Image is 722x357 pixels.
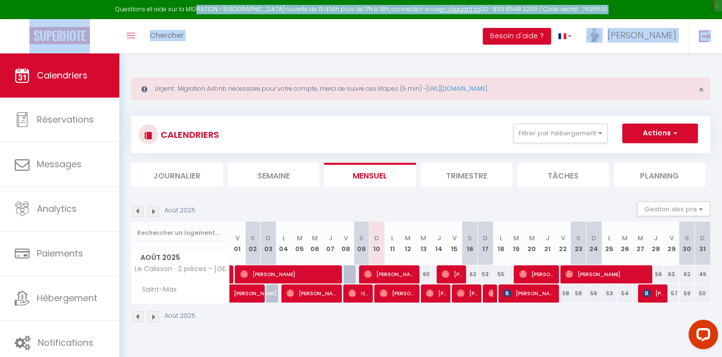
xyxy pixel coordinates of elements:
abbr: V [235,233,240,243]
span: Le Calisson · 2 pièces - [GEOGRAPHIC_DATA][PERSON_NAME] avec parking privé [133,265,231,273]
abbr: L [608,233,611,243]
span: Paiements [37,247,83,259]
li: Mensuel [324,163,416,187]
th: 16 [462,222,478,265]
th: 19 [509,222,525,265]
abbr: S [359,233,363,243]
span: [PERSON_NAME] [608,29,676,41]
abbr: V [344,233,348,243]
img: ... [586,28,601,43]
th: 05 [292,222,307,265]
input: Rechercher un logement... [137,224,224,242]
div: 62 [679,265,695,283]
button: Gestion des prix [637,202,710,216]
abbr: M [638,233,643,243]
div: 56 [586,284,602,303]
span: Août 2025 [132,251,229,265]
th: 01 [230,222,246,265]
abbr: M [513,233,519,243]
abbr: V [669,233,674,243]
th: 08 [338,222,354,265]
th: 13 [416,222,431,265]
span: [PERSON_NAME] [503,284,556,303]
p: Août 2025 [165,311,195,321]
button: Actions [622,124,698,143]
abbr: J [437,233,441,243]
th: 14 [431,222,447,265]
th: 26 [617,222,633,265]
a: en cliquant ici [440,5,480,13]
span: 재원 서 [348,284,369,303]
div: 50 [694,284,710,303]
abbr: D [700,233,705,243]
abbr: S [468,233,472,243]
li: Trimestre [421,163,513,187]
span: Hébergement [37,292,97,304]
span: [PERSON_NAME] [380,284,417,303]
div: 56 [648,265,664,283]
th: 12 [400,222,416,265]
span: [PERSON_NAME] [488,284,494,303]
a: ... [PERSON_NAME] [579,19,689,53]
th: 02 [245,222,261,265]
th: 22 [555,222,571,265]
li: Planning [614,163,706,187]
span: [PERSON_NAME] [426,284,447,303]
span: Calendriers [37,69,87,81]
abbr: M [420,233,426,243]
abbr: J [329,233,333,243]
abbr: S [685,233,689,243]
img: logout [699,30,711,42]
div: 62 [462,265,478,283]
abbr: L [500,233,502,243]
th: 07 [323,222,338,265]
abbr: M [312,233,318,243]
li: Semaine [228,163,320,187]
abbr: S [250,233,255,243]
abbr: M [529,233,535,243]
span: Saint-Max [133,284,179,295]
th: 27 [633,222,648,265]
div: 59 [679,284,695,303]
span: Réservations [37,113,94,126]
span: [PERSON_NAME] [565,265,649,283]
abbr: J [654,233,658,243]
span: [PERSON_NAME] [240,265,340,283]
abbr: L [391,233,394,243]
span: × [698,83,704,96]
span: [PERSON_NAME] [364,265,417,283]
p: Août 2025 [165,206,195,215]
th: 20 [524,222,540,265]
a: [PERSON_NAME] [230,284,246,303]
abbr: S [576,233,581,243]
img: Super Booking [29,27,90,44]
div: 57 [664,284,679,303]
div: 58 [571,284,586,303]
th: 09 [354,222,369,265]
div: 58 [555,284,571,303]
h3: CALENDRIERS [158,124,219,146]
button: Filtrer par hébergement [513,124,608,143]
div: 49 [694,265,710,283]
th: 23 [571,222,586,265]
th: 30 [679,222,695,265]
abbr: D [591,233,596,243]
th: 06 [307,222,323,265]
a: [URL][DOMAIN_NAME] [426,84,487,93]
abbr: M [297,233,303,243]
button: Besoin d'aide ? [483,28,551,45]
span: [PERSON_NAME] [442,265,463,283]
li: Journalier [131,163,223,187]
abbr: M [405,233,411,243]
th: 28 [648,222,664,265]
th: 29 [664,222,679,265]
abbr: D [374,233,379,243]
span: [PERSON_NAME] [643,284,664,303]
div: 63 [664,265,679,283]
abbr: J [546,233,550,243]
th: 10 [369,222,385,265]
abbr: V [561,233,565,243]
button: Close [698,85,704,94]
div: 54 [617,284,633,303]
